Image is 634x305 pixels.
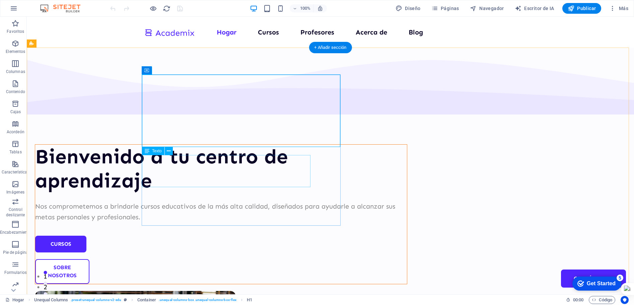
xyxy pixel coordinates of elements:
[149,4,157,12] button: Haga clic aquí para salir del modo de vista previa y continuar editando
[247,296,252,304] span: Click to select. Double-click to edit
[4,270,27,275] font: Formularios
[573,297,583,302] font: 00:00
[6,190,24,195] font: Imágenes
[393,3,423,14] div: Diseño (Ctrl+Alt+Y)
[577,6,596,11] font: Publicar
[20,7,49,13] div: Get Started
[6,69,25,74] font: Columnas
[3,250,28,255] font: Pie de página
[71,296,121,304] span: . preset-unequal-columns-v2-edu
[290,4,313,12] button: 100%
[512,3,557,14] button: Escritor de IA
[5,3,54,17] div: Get Started 5 items remaining, 0% complete
[300,6,310,11] font: 100%
[50,1,56,8] div: 5
[159,296,236,304] span: . unequal-columns-box .unequal-columns-box-flex
[479,6,504,11] font: Navegador
[34,296,253,304] nav: migaja de pan
[429,3,462,14] button: Páginas
[7,130,24,134] font: Acordeón
[9,150,22,154] font: Tablas
[405,6,420,11] font: Diseño
[524,6,554,11] font: Escritor de IA
[34,296,68,304] span: Click to select. Double-click to edit
[6,89,25,94] font: Contenido
[163,5,170,12] i: Recargar página
[314,45,346,50] font: + Añadir sección
[5,296,24,304] a: Haga clic para cancelar la selección. Haga doble clic para abrir Páginas.
[39,4,89,12] img: Logotipo del editor
[562,3,602,14] button: Publicar
[2,170,29,174] font: Características
[467,3,507,14] button: Navegador
[393,3,423,14] button: Diseño
[619,6,628,11] font: Más
[589,296,615,304] button: Código
[152,149,162,153] font: Texto
[599,297,612,302] font: Código
[10,109,21,114] font: Cajas
[621,296,629,304] button: Centrados en el usuario
[162,4,170,12] button: recargar
[566,296,584,304] h6: Tiempo de sesión
[317,5,323,11] i: Al cambiar el tamaño, se ajusta automáticamente el nivel de zoom para adaptarse al dispositivo el...
[124,298,127,302] i: This element is a customizable preset
[6,207,25,217] font: Control deslizante
[137,296,156,304] span: Click to select. Double-click to edit
[12,297,24,302] font: Hogar
[6,49,25,54] font: Elementos
[441,6,459,11] font: Páginas
[7,29,24,34] font: Favoritos
[607,3,631,14] button: Más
